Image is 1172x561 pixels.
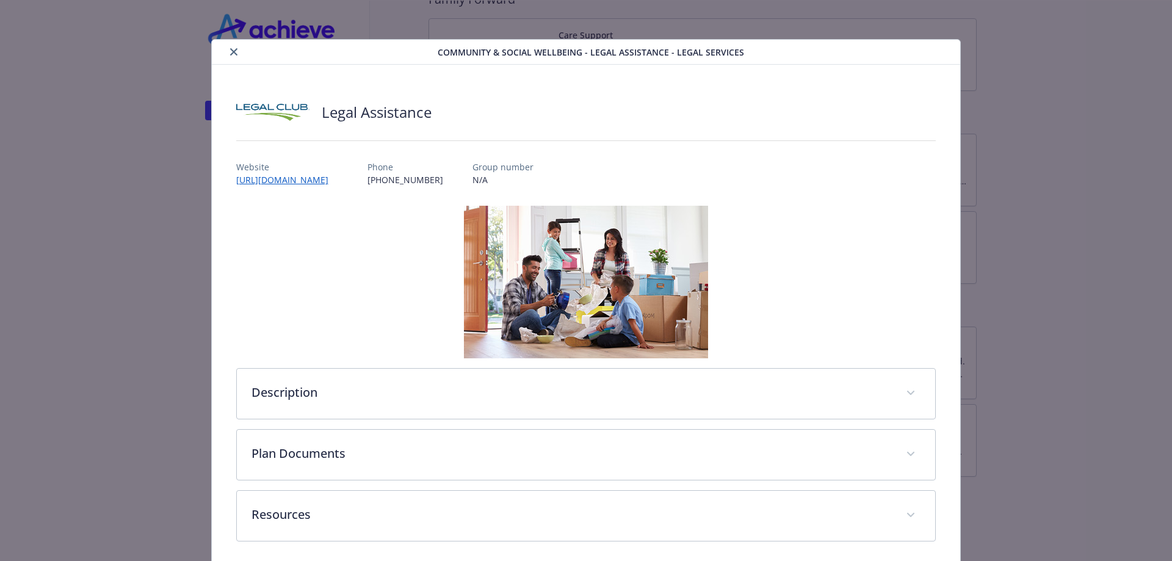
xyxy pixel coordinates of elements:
[226,45,241,59] button: close
[237,430,936,480] div: Plan Documents
[236,161,338,173] p: Website
[236,94,309,131] img: Legal Club of America
[367,161,443,173] p: Phone
[237,369,936,419] div: Description
[236,174,338,186] a: [URL][DOMAIN_NAME]
[367,173,443,186] p: [PHONE_NUMBER]
[438,46,744,59] span: Community & Social Wellbeing - Legal Assistance - Legal Services
[322,102,432,123] h2: Legal Assistance
[251,444,892,463] p: Plan Documents
[472,161,534,173] p: Group number
[472,173,534,186] p: N/A
[464,206,708,358] img: banner
[251,505,892,524] p: Resources
[237,491,936,541] div: Resources
[251,383,892,402] p: Description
